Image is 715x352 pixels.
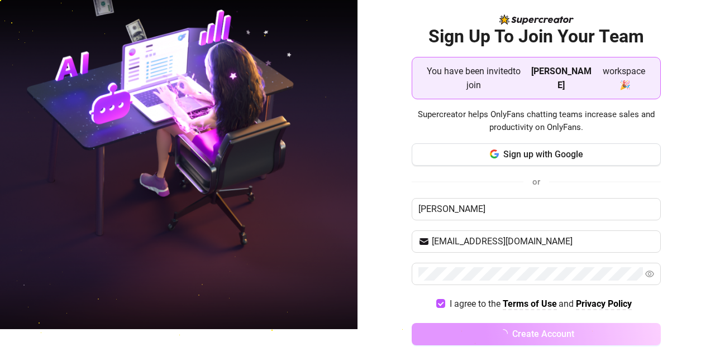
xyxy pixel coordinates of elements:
h2: Sign Up To Join Your Team [412,25,661,48]
input: Your email [432,235,655,248]
span: I agree to the [450,298,503,309]
strong: [PERSON_NAME] [531,66,592,90]
strong: Privacy Policy [576,298,632,309]
button: Sign up with Google [412,143,661,166]
a: Privacy Policy [576,298,632,310]
span: and [559,298,576,309]
button: Create Account [412,323,661,345]
img: logo-BBDzfeDw.svg [499,15,574,25]
span: workspace 🎉 [596,64,651,92]
span: or [532,177,540,187]
span: Supercreator helps OnlyFans chatting teams increase sales and productivity on OnlyFans. [412,108,661,134]
strong: Terms of Use [503,298,557,309]
a: Terms of Use [503,298,557,310]
input: Enter your Name [412,198,661,220]
span: Create Account [512,329,574,339]
span: Sign up with Google [503,149,583,160]
span: eye [645,269,654,278]
span: loading [499,329,508,338]
span: You have been invited to join [421,64,527,92]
